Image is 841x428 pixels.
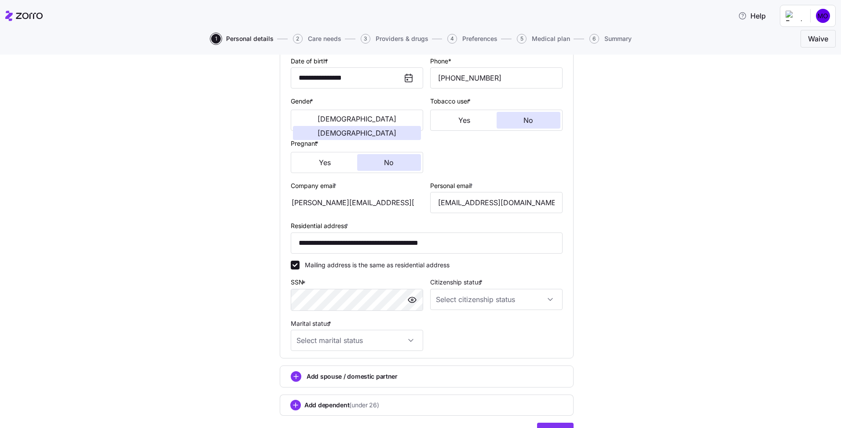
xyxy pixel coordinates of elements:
[801,30,836,48] button: Waive
[604,36,632,42] span: Summary
[319,159,331,166] span: Yes
[462,36,497,42] span: Preferences
[517,34,570,44] button: 5Medical plan
[293,34,303,44] span: 2
[349,401,379,410] span: (under 26)
[304,401,379,410] span: Add dependent
[290,400,301,410] svg: add icon
[300,261,450,269] label: Mailing address is the same as residential address
[731,7,773,25] button: Help
[361,34,428,44] button: 3Providers & drugs
[430,96,472,106] label: Tobacco user
[211,34,221,44] span: 1
[318,129,396,137] span: [DEMOGRAPHIC_DATA]
[384,159,394,166] span: No
[816,9,830,23] img: 03cc54cd1f23a6168b88204f9a8f1e0f
[458,117,470,124] span: Yes
[430,67,563,89] input: Phone
[808,33,828,44] span: Waive
[430,192,563,213] input: Email
[291,139,320,148] label: Pregnant
[291,330,423,351] input: Select marital status
[209,34,274,44] a: 1Personal details
[291,277,307,287] label: SSN
[307,372,398,381] span: Add spouse / domestic partner
[318,115,396,122] span: [DEMOGRAPHIC_DATA]
[447,34,457,44] span: 4
[293,34,341,44] button: 2Care needs
[376,36,428,42] span: Providers & drugs
[447,34,497,44] button: 4Preferences
[738,11,766,21] span: Help
[523,117,533,124] span: No
[308,36,341,42] span: Care needs
[291,181,338,191] label: Company email
[211,34,274,44] button: 1Personal details
[361,34,370,44] span: 3
[532,36,570,42] span: Medical plan
[226,36,274,42] span: Personal details
[589,34,632,44] button: 6Summary
[430,56,451,66] label: Phone*
[291,371,301,382] svg: add icon
[430,181,475,191] label: Personal email
[786,11,803,21] img: Employer logo
[430,277,484,287] label: Citizenship status
[291,96,315,106] label: Gender
[291,221,350,231] label: Residential address
[430,289,563,310] input: Select citizenship status
[291,56,330,66] label: Date of birth
[517,34,527,44] span: 5
[291,319,333,328] label: Marital status
[589,34,599,44] span: 6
